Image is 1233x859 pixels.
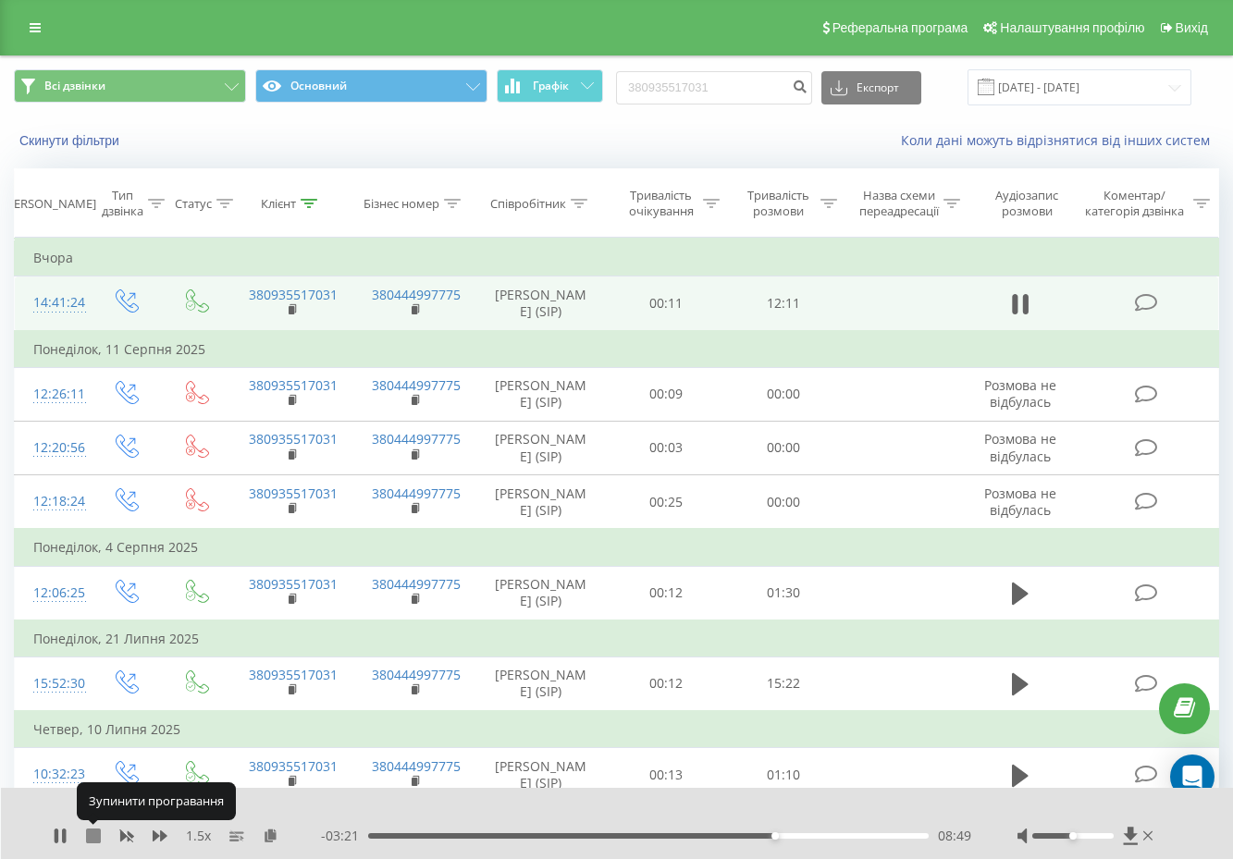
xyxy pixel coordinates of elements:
[175,196,212,212] div: Статус
[372,376,461,394] a: 380444997775
[607,367,724,421] td: 00:09
[497,69,603,103] button: Графік
[616,71,812,104] input: Пошук за номером
[724,475,842,530] td: 00:00
[984,376,1056,411] span: Розмова не відбулась
[623,188,698,219] div: Тривалість очікування
[372,430,461,448] a: 380444997775
[475,276,607,331] td: [PERSON_NAME] (SIP)
[858,188,938,219] div: Назва схеми переадресації
[607,748,724,803] td: 00:13
[533,80,569,92] span: Графік
[475,475,607,530] td: [PERSON_NAME] (SIP)
[1000,20,1144,35] span: Налаштування профілю
[15,239,1219,276] td: Вчора
[249,376,338,394] a: 380935517031
[321,827,368,845] span: - 03:21
[981,188,1073,219] div: Аудіозапис розмови
[33,376,71,412] div: 12:26:11
[255,69,487,103] button: Основний
[475,657,607,711] td: [PERSON_NAME] (SIP)
[249,666,338,683] a: 380935517031
[33,285,71,321] div: 14:41:24
[724,748,842,803] td: 01:10
[1170,755,1215,799] div: Open Intercom Messenger
[475,566,607,620] td: [PERSON_NAME] (SIP)
[938,827,971,845] span: 08:49
[33,666,71,702] div: 15:52:30
[741,188,816,219] div: Тривалість розмови
[821,71,921,104] button: Експорт
[901,131,1219,149] a: Коли дані можуть відрізнятися вiд інших систем
[15,711,1219,748] td: Четвер, 10 Липня 2025
[364,196,439,212] div: Бізнес номер
[372,575,461,593] a: 380444997775
[249,575,338,593] a: 380935517031
[607,475,724,530] td: 00:25
[372,485,461,502] a: 380444997775
[33,484,71,520] div: 12:18:24
[475,421,607,474] td: [PERSON_NAME] (SIP)
[724,367,842,421] td: 00:00
[261,196,296,212] div: Клієнт
[771,832,779,840] div: Accessibility label
[724,566,842,620] td: 01:30
[1080,188,1189,219] div: Коментар/категорія дзвінка
[15,529,1219,566] td: Понеділок, 4 Серпня 2025
[1069,832,1077,840] div: Accessibility label
[14,69,246,103] button: Всі дзвінки
[15,620,1219,657] td: Понеділок, 21 Липня 2025
[475,367,607,421] td: [PERSON_NAME] (SIP)
[724,657,842,711] td: 15:22
[44,79,105,93] span: Всі дзвінки
[14,132,129,149] button: Скинути фільтри
[372,757,461,775] a: 380444997775
[15,331,1219,368] td: Понеділок, 11 Серпня 2025
[186,827,211,845] span: 1.5 x
[475,748,607,803] td: [PERSON_NAME] (SIP)
[33,575,71,611] div: 12:06:25
[249,757,338,775] a: 380935517031
[372,286,461,303] a: 380444997775
[607,657,724,711] td: 00:12
[3,196,96,212] div: [PERSON_NAME]
[33,430,71,466] div: 12:20:56
[77,782,236,819] div: Зупинити програвання
[607,276,724,331] td: 00:11
[724,276,842,331] td: 12:11
[102,188,143,219] div: Тип дзвінка
[984,485,1056,519] span: Розмова не відбулась
[249,485,338,502] a: 380935517031
[607,566,724,620] td: 00:12
[249,286,338,303] a: 380935517031
[249,430,338,448] a: 380935517031
[607,421,724,474] td: 00:03
[490,196,566,212] div: Співробітник
[832,20,968,35] span: Реферальна програма
[1176,20,1208,35] span: Вихід
[372,666,461,683] a: 380444997775
[33,756,71,792] div: 10:32:23
[984,430,1056,464] span: Розмова не відбулась
[724,421,842,474] td: 00:00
